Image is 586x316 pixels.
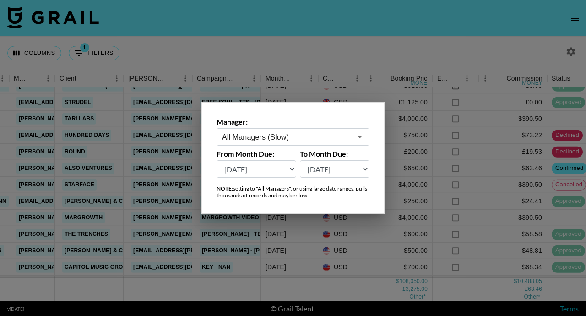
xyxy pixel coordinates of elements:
label: To Month Due: [300,149,370,158]
label: From Month Due: [217,149,296,158]
button: Open [353,131,366,143]
div: setting to "All Managers", or using large date ranges, pulls thousands of records and may be slow. [217,185,369,199]
strong: NOTE: [217,185,233,192]
label: Manager: [217,117,369,126]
